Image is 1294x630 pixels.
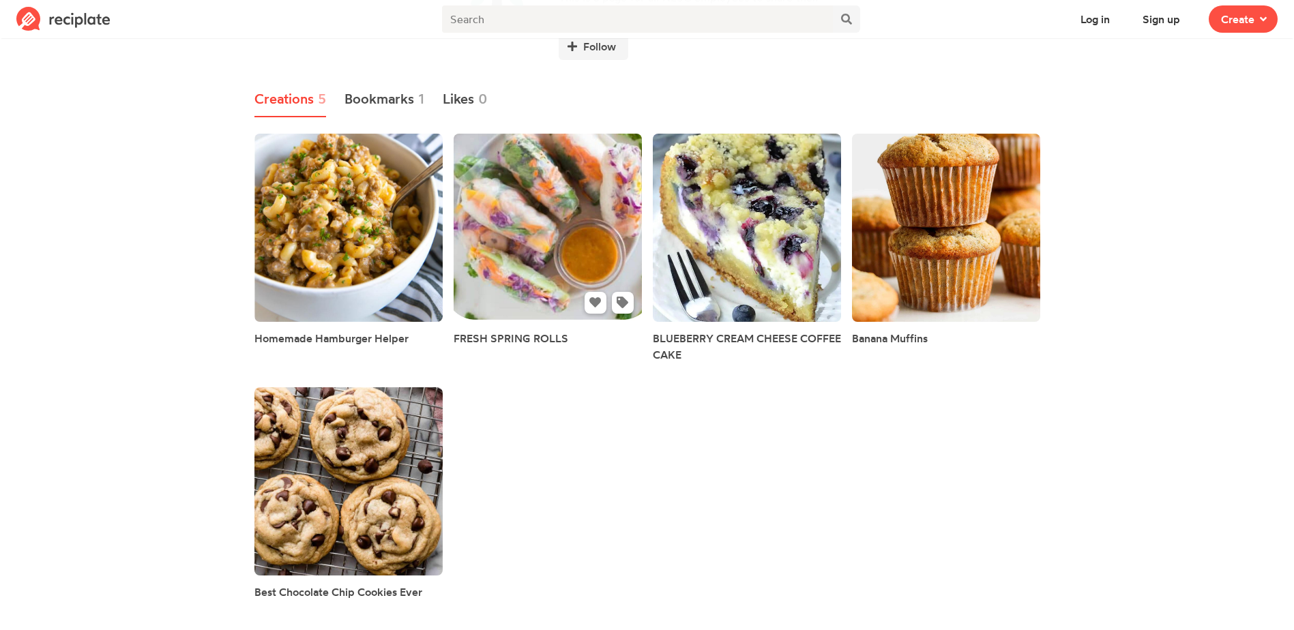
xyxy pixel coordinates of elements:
span: 1 [418,89,424,109]
span: Banana Muffins [852,331,928,345]
button: Log in [1068,5,1122,33]
span: BLUEBERRY CREAM CHEESE COFFEE CAKE [653,331,841,361]
a: Likes0 [443,82,488,117]
a: Bookmarks1 [344,82,425,117]
button: Sign up [1130,5,1192,33]
a: Creations5 [254,82,327,117]
span: 0 [478,89,488,109]
span: 5 [318,89,326,109]
img: Reciplate [16,7,111,31]
span: Follow [583,38,616,55]
span: Best Chocolate Chip Cookies Ever [254,585,422,599]
span: Create [1221,11,1254,27]
span: FRESH SPRING ROLLS [454,331,568,345]
button: Create [1209,5,1278,33]
a: FRESH SPRING ROLLS [454,330,568,346]
a: Banana Muffins [852,330,928,346]
input: Search [442,5,832,33]
a: BLUEBERRY CREAM CHEESE COFFEE CAKE [653,330,841,363]
span: Homemade Hamburger Helper [254,331,409,345]
a: Best Chocolate Chip Cookies Ever [254,584,422,600]
a: Homemade Hamburger Helper [254,330,409,346]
